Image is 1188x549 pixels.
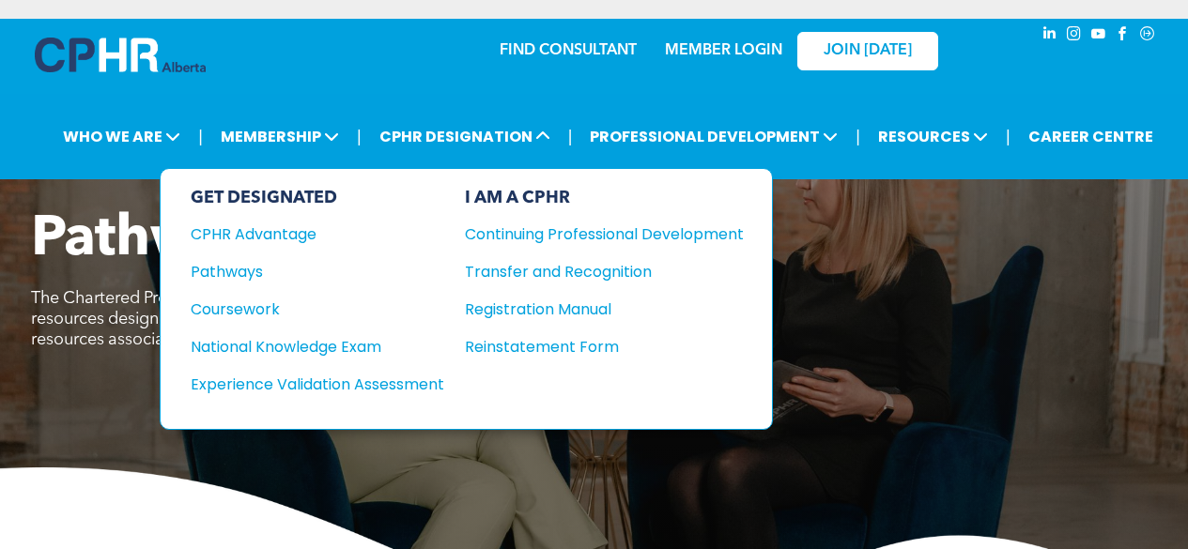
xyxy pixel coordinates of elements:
[191,260,444,283] a: Pathways
[872,119,994,154] span: RESOURCES
[57,119,186,154] span: WHO WE ARE
[31,212,289,268] span: Pathways
[191,297,444,321] a: Coursework
[465,297,744,321] a: Registration Manual
[374,119,556,154] span: CPHR DESIGNATION
[1088,23,1109,49] a: youtube
[191,297,419,321] div: Coursework
[584,119,843,154] span: PROFESSIONAL DEVELOPMENT
[1064,23,1085,49] a: instagram
[357,117,362,156] li: |
[191,222,419,246] div: CPHR Advantage
[500,43,637,58] a: FIND CONSULTANT
[1006,117,1011,156] li: |
[568,117,573,156] li: |
[797,32,938,70] a: JOIN [DATE]
[191,222,444,246] a: CPHR Advantage
[35,38,206,72] img: A blue and white logo for cp alberta
[1113,23,1134,49] a: facebook
[665,43,782,58] a: MEMBER LOGIN
[191,335,419,358] div: National Knowledge Exam
[191,188,444,208] div: GET DESIGNATED
[465,297,716,321] div: Registration Manual
[465,335,744,358] a: Reinstatement Form
[198,117,203,156] li: |
[465,188,744,208] div: I AM A CPHR
[191,260,419,283] div: Pathways
[856,117,860,156] li: |
[824,42,912,60] span: JOIN [DATE]
[215,119,345,154] span: MEMBERSHIP
[1023,119,1159,154] a: CAREER CENTRE
[191,373,419,396] div: Experience Validation Assessment
[1040,23,1060,49] a: linkedin
[465,222,716,246] div: Continuing Professional Development
[465,222,744,246] a: Continuing Professional Development
[191,373,444,396] a: Experience Validation Assessment
[465,260,744,283] a: Transfer and Recognition
[1137,23,1158,49] a: Social network
[465,260,716,283] div: Transfer and Recognition
[465,335,716,358] div: Reinstatement Form
[191,335,444,358] a: National Knowledge Exam
[31,290,586,348] span: The Chartered Professional in Human Resources (CPHR) is the only human resources designation reco...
